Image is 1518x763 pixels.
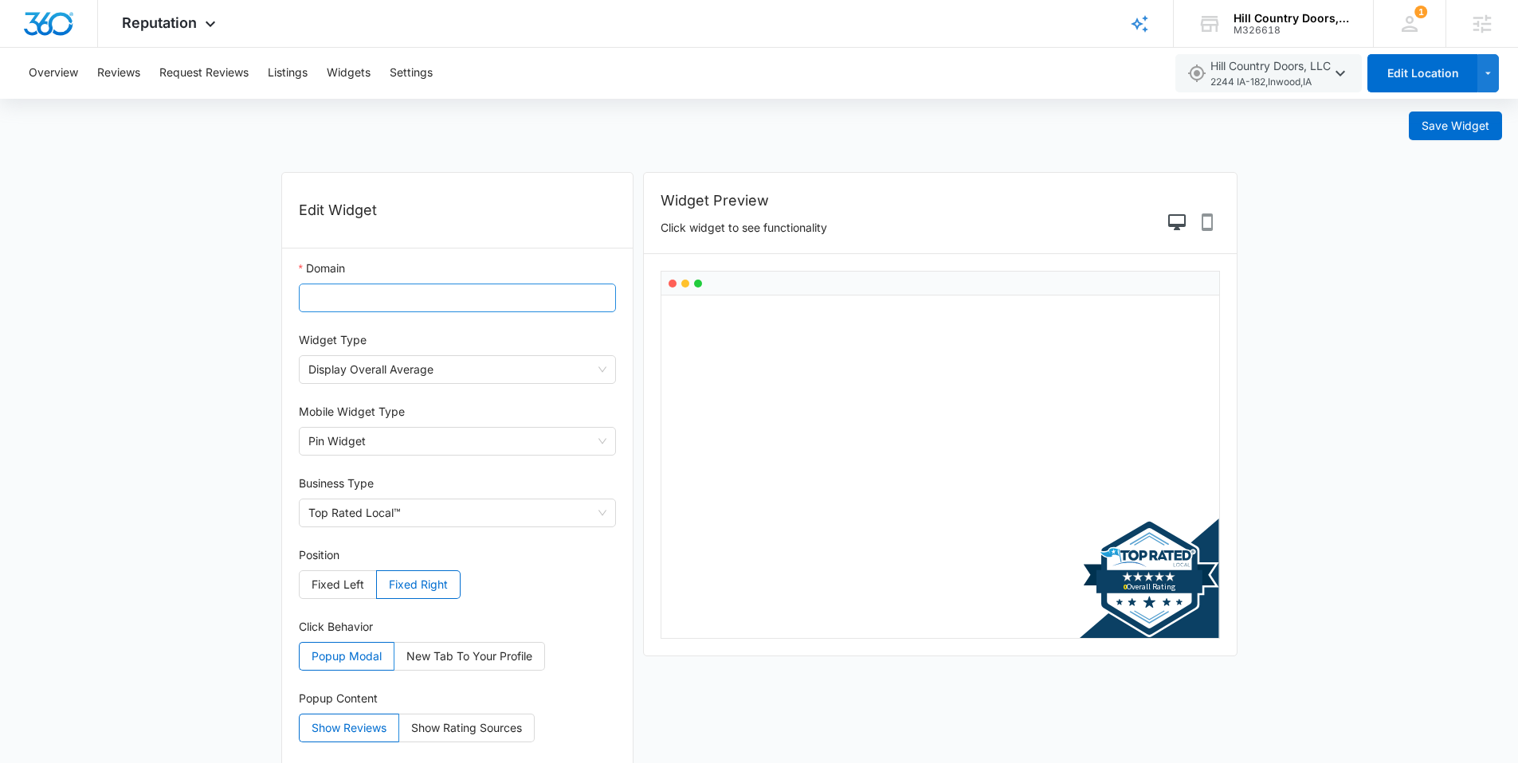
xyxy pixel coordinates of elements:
div: Keywords by Traffic [176,94,269,104]
span: Top Rated Local™ [308,499,607,526]
div: Domain: [DOMAIN_NAME] [41,41,175,54]
span: Show Rating Sources [411,721,522,734]
label: Popup Content [299,690,378,707]
span: Save Widget [1422,117,1489,135]
div: Desktop Preview [661,271,1220,639]
label: Click Behavior [299,618,373,636]
span: Popup Modal [312,649,382,663]
button: Settings [390,48,433,99]
img: logo_orange.svg [25,25,38,38]
button: Hill Country Doors, LLC2244 IA-182,Inwood,IA [1175,54,1362,92]
div: Domain Overview [61,94,143,104]
span: 2244 IA-182 , Inwood , IA [1210,75,1331,90]
span: Display Overall Average [308,356,607,383]
button: Request Reviews [159,48,249,99]
img: website_grey.svg [25,41,38,54]
input: Domain [299,284,617,312]
label: Widget Type [299,331,367,349]
span: Pin Widget [308,428,607,455]
label: Domain [299,260,345,277]
button: Overview [29,48,78,99]
p: Click widget to see functionality [661,219,827,237]
span: New Tab To Your Profile [406,649,532,663]
button: Save Widget [1409,112,1502,140]
button: Desktop Preview [1165,209,1190,237]
span: 1 [1414,6,1427,18]
button: Listings [268,48,308,99]
h2: Widget Preview [661,190,827,212]
text: Overall Rating [1123,581,1175,592]
div: v 4.0.25 [45,25,78,38]
span: Hill Country Doors, LLC [1210,57,1331,90]
label: Mobile Widget Type [299,403,405,421]
button: Phone Preview [1195,209,1220,237]
span: Fixed Left [312,577,364,591]
h1: Edit Widget [299,199,617,221]
tspan: 0 [1123,581,1128,592]
span: Reputation [122,14,197,31]
div: notifications count [1414,6,1427,18]
button: Widgets [327,48,371,99]
span: Fixed Right [389,577,448,591]
div: account id [1234,25,1350,36]
button: Edit Location [1367,54,1477,92]
span: Show Reviews [312,721,386,734]
label: Position [299,546,339,564]
div: account name [1234,12,1350,25]
button: Reviews [97,48,140,99]
label: Business Type [299,475,374,492]
img: tab_keywords_by_traffic_grey.svg [159,92,171,105]
img: tab_domain_overview_orange.svg [43,92,56,105]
